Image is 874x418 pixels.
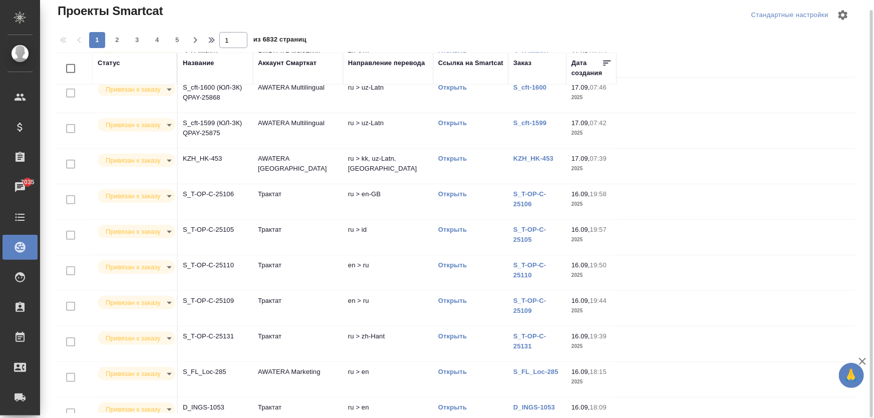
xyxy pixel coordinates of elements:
button: 4 [149,32,165,48]
a: S_FL_Loc-285 [513,368,558,375]
a: Открыть [438,368,467,375]
p: ru > en [348,367,428,377]
a: Открыть [438,226,467,233]
p: 16.09, [571,297,590,304]
div: Название [183,58,214,68]
td: Трактат [253,184,343,219]
div: split button [749,8,831,23]
p: 2025 [571,377,612,387]
span: Проекты Smartcat [55,3,163,19]
p: 16.09, [571,261,590,269]
p: 19:39 [590,332,607,340]
div: Ссылка на Smartcat [438,58,503,68]
a: S_cft-1600 [513,84,546,91]
a: S_T-OP-C-25106 [513,190,546,208]
div: Дата создания [571,58,602,78]
td: Трактат [253,291,343,326]
span: 3 [129,35,145,45]
a: Открыть [438,403,467,411]
p: 17.09, [571,155,590,162]
div: Заказ [513,58,531,68]
p: 19:50 [590,261,607,269]
td: Трактат [253,255,343,290]
div: Привязан к заказу [98,367,175,380]
p: 07:42 [590,119,607,127]
p: 2025 [571,306,612,316]
p: 17.09, [571,119,590,127]
button: Привязан к заказу [103,263,163,271]
a: 7035 [3,175,38,200]
span: 🙏 [843,365,860,386]
div: Привязан к заказу [98,331,175,345]
a: Открыть [438,332,467,340]
p: S_T-OP-C-25131 [183,331,248,341]
p: S_T-OP-C-25110 [183,260,248,270]
p: S_FL_Loc-285 [183,367,248,377]
p: 2025 [571,164,612,174]
p: 07:46 [590,84,607,91]
p: ru > en-GB [348,189,428,199]
a: Открыть [438,155,467,162]
div: Привязан к заказу [98,189,175,203]
div: Привязан к заказу [98,402,175,416]
button: Привязан к заказу [103,156,163,165]
p: 2025 [571,128,612,138]
p: 19:58 [590,190,607,198]
a: D_INGS-1053 [513,403,555,411]
p: 2025 [571,341,612,351]
button: Привязан к заказу [103,121,163,129]
td: AWATERA Multilingual [253,78,343,113]
button: Привязан к заказу [103,227,163,236]
a: S_T-OP-C-25109 [513,297,546,314]
p: S_T-OP-C-25105 [183,225,248,235]
a: S_cft-1599 [513,119,546,127]
button: 5 [169,32,185,48]
div: Привязан к заказу [98,225,175,238]
p: 17.09, [571,84,590,91]
p: ru > uz-Latn [348,118,428,128]
div: Привязан к заказу [98,154,175,167]
a: Открыть [438,84,467,91]
p: S_T-OP-C-25106 [183,189,248,199]
button: Привязан к заказу [103,334,163,342]
div: Привязан к заказу [98,118,175,132]
span: 2 [109,35,125,45]
p: ru > id [348,225,428,235]
p: 18:09 [590,403,607,411]
p: 16.09, [571,332,590,340]
span: 5 [169,35,185,45]
div: Аккаунт Смарткат [258,58,317,68]
p: en > ru [348,296,428,306]
a: S_T-OP-C-25110 [513,261,546,279]
td: AWATERA [GEOGRAPHIC_DATA] [253,149,343,184]
p: 16.09, [571,403,590,411]
p: S_cft-1600 (ЮЛ-ЗК) QPAY-25868 [183,83,248,103]
a: KZH_HK-453 [513,155,553,162]
p: 18:15 [590,368,607,375]
p: en > ru [348,260,428,270]
td: Трактат [253,326,343,361]
p: ru > uz-Latn [348,83,428,93]
p: 07:39 [590,155,607,162]
div: Статус [98,58,120,68]
p: KZH_HK-453 [183,154,248,164]
button: Привязан к заказу [103,298,163,307]
a: S_T-OP-C-25131 [513,332,546,350]
button: 🙏 [839,363,864,388]
a: Открыть [438,119,467,127]
span: 7035 [15,177,40,187]
td: Трактат [253,220,343,255]
button: Привязан к заказу [103,85,163,94]
p: 2025 [571,93,612,103]
td: AWATERA Marketing [253,362,343,397]
button: Привязан к заказу [103,405,163,413]
p: ru > kk, uz-Latn, [GEOGRAPHIC_DATA] [348,154,428,174]
a: Открыть [438,190,467,198]
p: 16.09, [571,226,590,233]
button: 2 [109,32,125,48]
p: S_cft-1599 (ЮЛ-ЗК) QPAY-25875 [183,118,248,138]
div: Привязан к заказу [98,296,175,309]
p: ru > en [348,402,428,412]
button: 3 [129,32,145,48]
span: Настроить таблицу [831,3,855,27]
